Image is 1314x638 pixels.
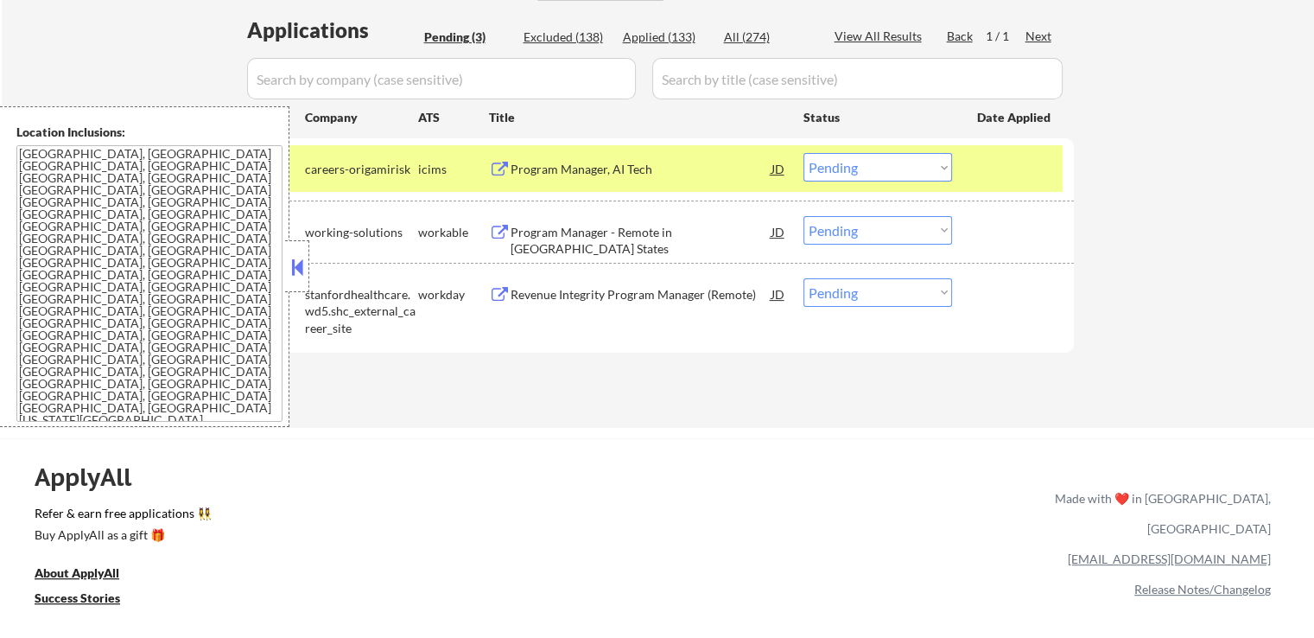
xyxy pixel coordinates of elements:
[511,286,771,303] div: Revenue Integrity Program Manager (Remote)
[977,109,1053,126] div: Date Applied
[247,20,418,41] div: Applications
[305,286,418,337] div: stanfordhealthcare.wd5.shc_external_career_site
[770,153,787,184] div: JD
[418,224,489,241] div: workable
[1134,582,1271,597] a: Release Notes/Changelog
[305,109,418,126] div: Company
[418,109,489,126] div: ATS
[489,109,787,126] div: Title
[623,29,709,46] div: Applied (133)
[418,286,489,303] div: workday
[1048,483,1271,544] div: Made with ❤️ in [GEOGRAPHIC_DATA], [GEOGRAPHIC_DATA]
[247,58,636,99] input: Search by company (case sensitive)
[835,28,927,45] div: View All Results
[724,29,810,46] div: All (274)
[418,161,489,178] div: icims
[35,564,143,585] a: About ApplyAll
[803,101,952,132] div: Status
[35,526,207,547] a: Buy ApplyAll as a gift 🎁
[16,124,282,141] div: Location Inclusions:
[35,463,151,492] div: ApplyAll
[35,589,143,610] a: Success Stories
[511,224,771,258] div: Program Manager - Remote in [GEOGRAPHIC_DATA] States
[1068,552,1271,566] a: [EMAIL_ADDRESS][DOMAIN_NAME]
[35,507,694,526] a: Refer & earn free applications 👯‍♀️
[305,161,418,178] div: careers-origamirisk
[424,29,511,46] div: Pending (3)
[947,28,974,45] div: Back
[35,590,120,605] u: Success Stories
[35,529,207,541] div: Buy ApplyAll as a gift 🎁
[511,161,771,178] div: Program Manager, AI Tech
[524,29,610,46] div: Excluded (138)
[305,224,418,241] div: working-solutions
[35,565,119,580] u: About ApplyAll
[770,216,787,247] div: JD
[986,28,1025,45] div: 1 / 1
[770,278,787,309] div: JD
[1025,28,1053,45] div: Next
[652,58,1063,99] input: Search by title (case sensitive)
